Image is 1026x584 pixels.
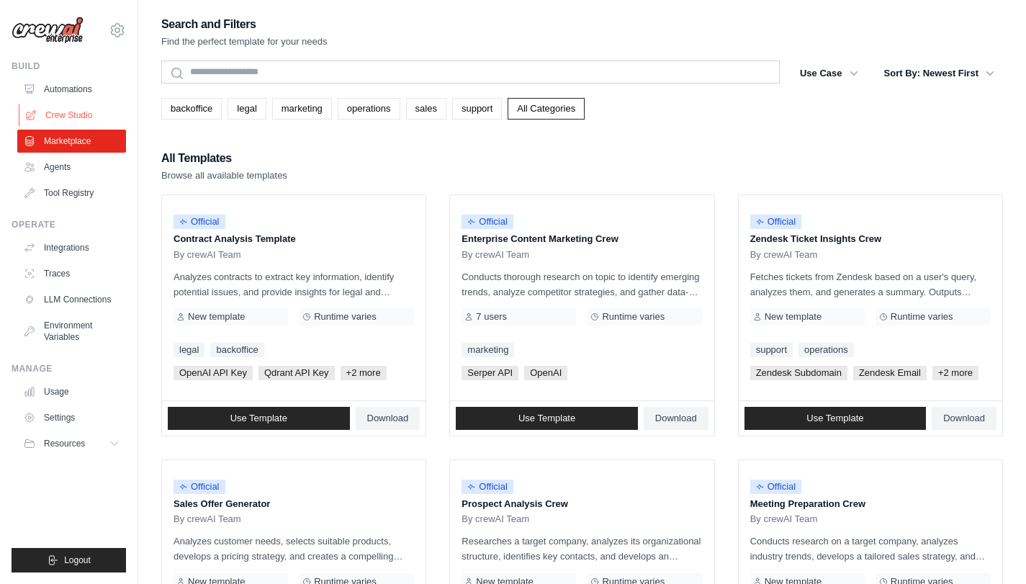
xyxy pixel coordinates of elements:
div: Manage [12,363,126,374]
a: Crew Studio [19,104,127,127]
a: Tool Registry [17,181,126,205]
span: Download [943,413,985,424]
a: Download [932,407,996,430]
span: Runtime varies [891,311,953,323]
span: By crewAI Team [174,249,241,261]
a: sales [406,98,446,120]
span: Qdrant API Key [258,366,335,380]
span: Use Template [806,413,863,424]
a: Use Template [168,407,350,430]
p: Analyzes contracts to extract key information, identify potential issues, and provide insights fo... [174,269,414,300]
div: Operate [12,219,126,230]
a: legal [174,343,204,357]
a: LLM Connections [17,288,126,311]
a: Use Template [744,407,927,430]
a: legal [228,98,266,120]
span: Download [655,413,697,424]
span: Official [750,480,802,494]
a: operations [338,98,400,120]
span: Use Template [518,413,575,424]
a: marketing [272,98,332,120]
span: +2 more [341,366,387,380]
a: support [452,98,502,120]
a: Usage [17,380,126,403]
span: Official [750,215,802,229]
p: Enterprise Content Marketing Crew [462,232,702,246]
p: Prospect Analysis Crew [462,497,702,511]
a: Environment Variables [17,314,126,349]
span: OpenAI API Key [174,366,253,380]
span: Zendesk Email [853,366,927,380]
a: Automations [17,78,126,101]
a: Settings [17,406,126,429]
span: Official [174,480,225,494]
div: Build [12,60,126,72]
p: Analyzes customer needs, selects suitable products, develops a pricing strategy, and creates a co... [174,534,414,564]
span: Use Template [230,413,287,424]
span: New template [188,311,245,323]
span: Resources [44,438,85,449]
span: 7 users [476,311,507,323]
span: By crewAI Team [750,513,818,525]
span: Runtime varies [314,311,377,323]
span: +2 more [932,366,978,380]
span: Download [367,413,409,424]
p: Researches a target company, analyzes its organizational structure, identifies key contacts, and ... [462,534,702,564]
p: Conducts thorough research on topic to identify emerging trends, analyze competitor strategies, a... [462,269,702,300]
span: By crewAI Team [462,513,529,525]
p: Contract Analysis Template [174,232,414,246]
span: By crewAI Team [462,249,529,261]
span: By crewAI Team [174,513,241,525]
p: Zendesk Ticket Insights Crew [750,232,991,246]
span: Zendesk Subdomain [750,366,847,380]
h2: Search and Filters [161,14,328,35]
a: Agents [17,156,126,179]
a: All Categories [508,98,585,120]
a: operations [798,343,854,357]
a: marketing [462,343,514,357]
h2: All Templates [161,148,287,169]
span: New template [765,311,822,323]
p: Browse all available templates [161,169,287,183]
span: Runtime varies [602,311,665,323]
a: backoffice [210,343,264,357]
span: OpenAI [524,366,567,380]
a: Integrations [17,236,126,259]
a: Use Template [456,407,638,430]
button: Use Case [791,60,867,86]
a: Marketplace [17,130,126,153]
a: support [750,343,793,357]
span: Official [174,215,225,229]
p: Meeting Preparation Crew [750,497,991,511]
span: Logout [64,554,91,566]
a: backoffice [161,98,222,120]
p: Sales Offer Generator [174,497,414,511]
a: Download [644,407,708,430]
p: Conducts research on a target company, analyzes industry trends, develops a tailored sales strate... [750,534,991,564]
button: Resources [17,432,126,455]
span: Official [462,480,513,494]
img: Logo [12,17,84,44]
button: Sort By: Newest First [876,60,1003,86]
span: Serper API [462,366,518,380]
button: Logout [12,548,126,572]
p: Find the perfect template for your needs [161,35,328,49]
a: Traces [17,262,126,285]
a: Download [356,407,420,430]
span: Official [462,215,513,229]
p: Fetches tickets from Zendesk based on a user's query, analyzes them, and generates a summary. Out... [750,269,991,300]
span: By crewAI Team [750,249,818,261]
